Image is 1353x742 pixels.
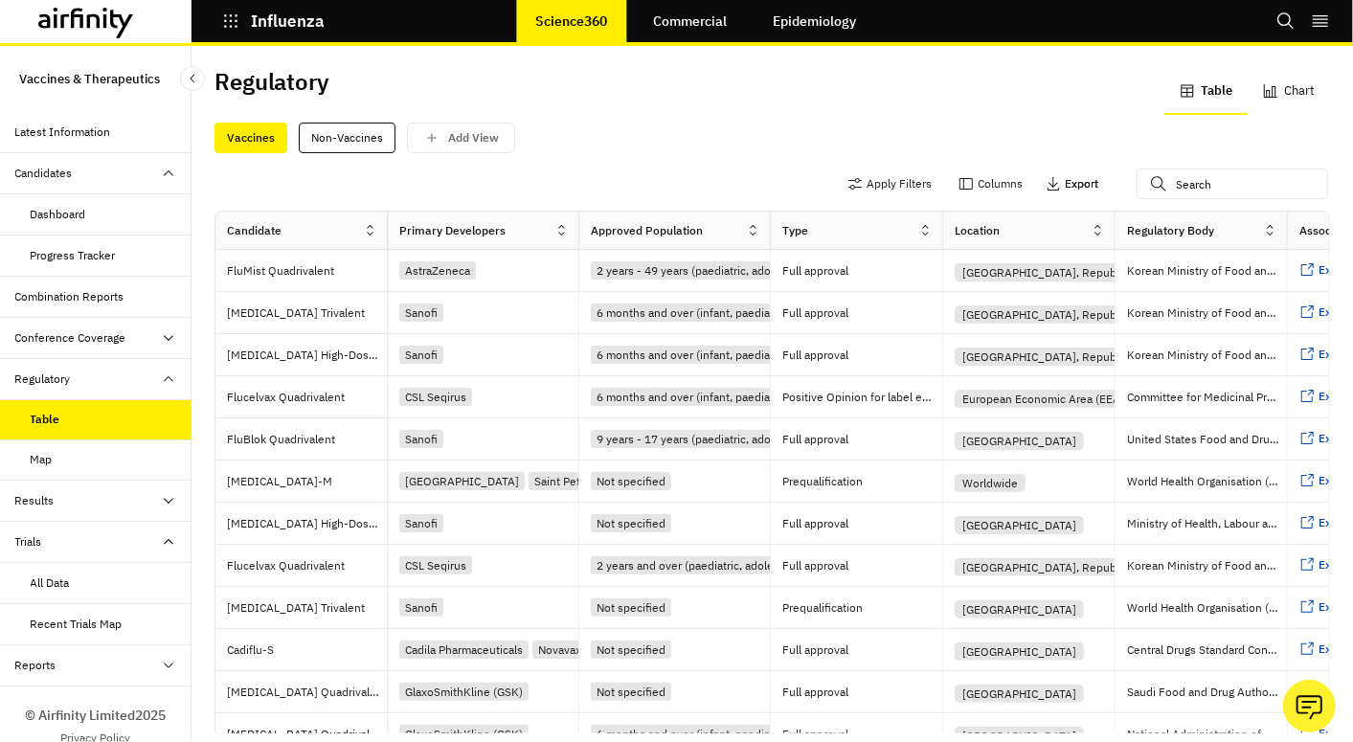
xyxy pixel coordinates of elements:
[227,430,387,449] p: FluBlok Quadrivalent
[591,388,932,406] div: 6 months and over (infant, paediatric, adolescent, adult, elderly)
[15,492,55,509] div: Results
[782,598,942,618] p: Prequalification
[1127,430,1287,449] p: United States Food and Drug Administration (FDA)
[1127,683,1287,702] p: Saudi Food and Drug Authority (SFDA)
[19,61,160,97] p: Vaccines & Therapeutics
[955,642,1084,661] div: [GEOGRAPHIC_DATA]
[15,657,56,674] div: Reports
[955,558,1149,576] div: [GEOGRAPHIC_DATA], Republic of
[958,169,1023,199] button: Columns
[399,641,529,659] div: Cadila Pharmaceuticals
[299,123,395,153] div: Non-Vaccines
[782,346,942,365] p: Full approval
[407,123,515,153] button: save changes
[955,222,1000,239] div: Location
[782,641,942,660] p: Full approval
[955,390,1132,408] div: European Economic Area (EEA)
[227,261,387,281] p: FluMist Quadrivalent
[1127,641,1287,660] p: Central Drugs Standard Control Organisation (CDSCO)
[591,222,703,239] div: Approved Population
[1164,69,1248,115] button: Table
[591,346,932,364] div: 6 months and over (infant, paediatric, adolescent, adult, elderly)
[529,472,1118,490] div: Saint Petersburg Scientific Research Institute of Vaccines and Serums of the FMBA of Russia (SPbS...
[1127,261,1287,281] p: Korean Ministry of Food and Drug Safety (MFDS)
[535,13,607,29] p: Science360
[399,222,506,239] div: Primary Developers
[227,346,387,365] p: [MEDICAL_DATA] High-Dose Trivalent
[214,123,287,153] div: Vaccines
[782,261,942,281] p: Full approval
[31,411,60,428] div: Table
[591,261,850,280] div: 2 years - 49 years (paediatric, adolescent, adult)
[15,124,111,141] div: Latest Information
[31,206,86,223] div: Dashboard
[1127,304,1287,323] p: Korean Ministry of Food and Drug Safety (MFDS)
[1127,472,1287,491] p: World Health Organisation (WHO)
[31,616,123,633] div: Recent Trials Map
[227,472,387,491] p: [MEDICAL_DATA]-M
[1127,222,1214,239] div: Regulatory Body
[591,472,671,490] div: Not specified
[591,683,671,701] div: Not specified
[1248,69,1330,115] button: Chart
[399,388,472,406] div: CSL Seqirus
[399,556,472,574] div: CSL Seqirus
[15,288,124,305] div: Combination Reports
[782,514,942,533] p: Full approval
[399,598,443,617] div: Sanofi
[399,430,443,448] div: Sanofi
[31,574,70,592] div: All Data
[782,222,808,239] div: Type
[227,304,387,323] p: [MEDICAL_DATA] Trivalent
[31,247,116,264] div: Progress Tracker
[399,472,525,490] div: [GEOGRAPHIC_DATA]
[782,556,942,575] p: Full approval
[591,598,671,617] div: Not specified
[532,641,587,659] div: Novavax
[15,329,126,347] div: Conference Coverage
[15,533,42,551] div: Trials
[227,598,387,618] p: [MEDICAL_DATA] Trivalent
[448,131,499,145] p: Add View
[1127,556,1287,575] p: Korean Ministry of Food and Drug Safety (MFDS)
[1127,388,1287,407] p: Committee for Medicinal Products for Human Use
[222,5,325,37] button: Influenza
[399,683,529,701] div: GlaxoSmithKline (GSK)
[955,263,1149,281] div: [GEOGRAPHIC_DATA], Republic of
[955,474,1026,492] div: Worldwide
[1046,169,1098,199] button: Export
[1127,514,1287,533] p: Ministry of Health, Labour and Welfare of Japan (MHLW)
[399,346,443,364] div: Sanofi
[591,556,885,574] div: 2 years and over (paediatric, adolescent, adult, elderly)
[955,685,1084,703] div: [GEOGRAPHIC_DATA]
[227,683,387,702] p: [MEDICAL_DATA] Quadrivalent
[180,66,205,91] button: Close Sidebar
[955,432,1084,450] div: [GEOGRAPHIC_DATA]
[227,514,387,533] p: [MEDICAL_DATA] High-Dose Trivalent
[782,388,942,407] p: Positive Opinion for label extension
[227,641,387,660] p: Cadiflu-S
[782,430,942,449] p: Full approval
[214,68,329,96] h2: Regulatory
[399,514,443,532] div: Sanofi
[31,451,53,468] div: Map
[25,706,166,726] p: © Airfinity Limited 2025
[955,600,1084,618] div: [GEOGRAPHIC_DATA]
[1283,680,1336,732] button: Ask our analysts
[591,304,932,322] div: 6 months and over (infant, paediatric, adolescent, adult, elderly)
[15,371,71,388] div: Regulatory
[1127,598,1287,618] p: World Health Organisation (WHO)
[227,388,387,407] p: Flucelvax Quadrivalent
[591,514,671,532] div: Not specified
[399,304,443,322] div: Sanofi
[782,472,942,491] p: Prequalification
[1137,169,1328,199] input: Search
[1065,177,1098,191] p: Export
[227,556,387,575] p: Flucelvax Quadrivalent
[955,516,1084,534] div: [GEOGRAPHIC_DATA]
[227,222,282,239] div: Candidate
[847,169,932,199] button: Apply Filters
[955,305,1149,324] div: [GEOGRAPHIC_DATA], Republic of
[251,12,325,30] p: Influenza
[782,683,942,702] p: Full approval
